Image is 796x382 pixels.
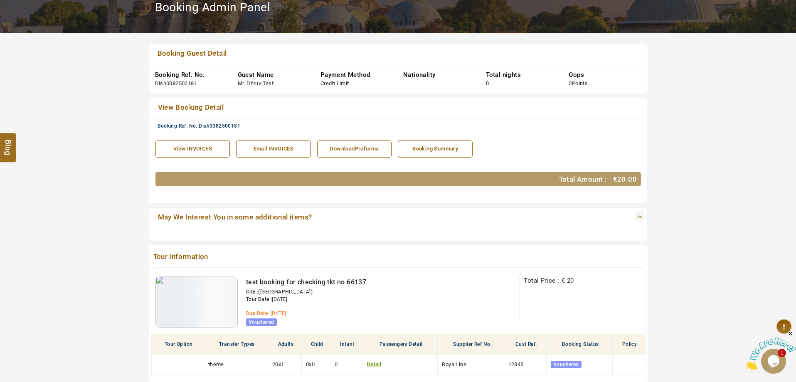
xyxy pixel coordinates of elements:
th: Adults [268,334,301,355]
div: View INVOICES [160,145,226,153]
span: Total Amount : [559,175,607,183]
div: Oops [569,71,639,79]
div: 0 [486,80,489,88]
th: Passengers Detail [362,334,438,355]
span: Dish0082500181 [199,123,240,129]
span: theme [208,361,224,367]
div: Booking Ref. No. [155,71,225,79]
span: Due Date : [246,311,271,316]
div: Booking Ref. No.: [158,123,645,130]
td: x [301,355,330,375]
th: Transfer Types [204,334,268,355]
span: View Booking Detail [158,103,224,111]
div: Dish0082500181 [155,80,197,88]
span: 0 [312,361,315,367]
span: 20.00 [617,175,637,183]
th: Supplier Ref No [438,334,504,355]
a: DownloadProforma [317,140,392,158]
div: Booking Summary [402,145,468,153]
div: Credit Limit [320,80,349,88]
span: Tour Information [151,251,596,263]
span: € [613,175,617,183]
div: Guest Name [238,71,308,79]
span: [DATE] [271,311,286,316]
div: Total nights [486,71,556,79]
div: Nationality [403,71,473,87]
span: City : [246,289,258,295]
td: x [268,355,301,375]
span: Points [572,80,588,86]
span: 0 [569,80,572,86]
iframe: chat widget [744,330,796,370]
a: View INVOICES [155,140,230,158]
th: Tour Option [151,334,204,355]
span: 0 [335,361,338,367]
div: Payment Method [320,71,391,79]
span: Vouchered [551,361,582,368]
div: Mr. Dhruv Test [238,80,274,88]
span: Blog [3,140,14,147]
th: Infant [330,334,362,355]
img: null [155,276,238,328]
span: Tour Date : [246,296,272,302]
a: Email INVOICES [236,140,311,158]
a: Booking Guest Detail [155,48,593,60]
a: Booking Summary [398,140,473,158]
span: 20 [272,361,278,367]
th: Cust Ref. [504,334,546,355]
a: May We Interest You in some additional items? [155,212,592,224]
span: 20 [567,277,574,284]
span: Total Price : [524,277,559,284]
span: [DATE] [272,296,287,302]
span: Vouchered [246,318,277,326]
span: 0 [306,361,309,367]
span: 12345 [508,361,524,367]
span: 1 [281,361,284,367]
th: Policy [612,334,645,355]
span: test booking for checking tkt no 66137 [246,278,366,286]
th: Booking Status [546,334,612,355]
span: € [562,277,565,284]
th: Child [301,334,330,355]
a: Detail [367,361,381,367]
span: RoyalLine [442,361,466,367]
span: ([GEOGRAPHIC_DATA]) [258,289,313,295]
